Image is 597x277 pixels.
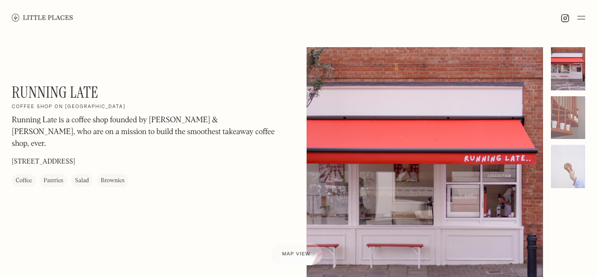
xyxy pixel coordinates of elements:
[270,244,322,265] a: Map view
[12,83,98,102] h1: Running Late
[44,176,63,186] div: Pastries
[75,176,89,186] div: Salad
[16,176,32,186] div: Coffee
[12,157,75,167] p: [STREET_ADDRESS]
[12,104,126,111] h2: Coffee shop on [GEOGRAPHIC_DATA]
[12,115,277,150] p: Running Late is a coffee shop founded by [PERSON_NAME] & [PERSON_NAME], who are on a mission to b...
[282,251,311,257] span: Map view
[101,176,124,186] div: Brownies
